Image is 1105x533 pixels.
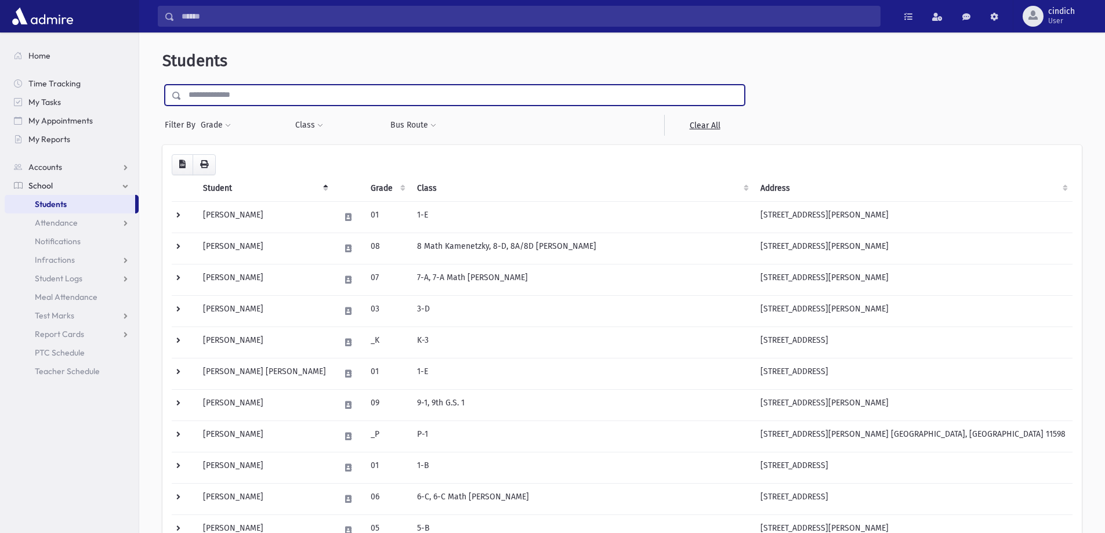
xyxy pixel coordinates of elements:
[753,295,1073,327] td: [STREET_ADDRESS][PERSON_NAME]
[410,483,753,514] td: 6-C, 6-C Math [PERSON_NAME]
[753,452,1073,483] td: [STREET_ADDRESS]
[364,358,410,389] td: 01
[753,483,1073,514] td: [STREET_ADDRESS]
[5,306,139,325] a: Test Marks
[35,273,82,284] span: Student Logs
[753,233,1073,264] td: [STREET_ADDRESS][PERSON_NAME]
[410,420,753,452] td: P-1
[35,217,78,228] span: Attendance
[364,420,410,452] td: _P
[9,5,76,28] img: AdmirePro
[364,483,410,514] td: 06
[165,119,200,131] span: Filter By
[28,134,70,144] span: My Reports
[5,325,139,343] a: Report Cards
[410,264,753,295] td: 7-A, 7-A Math [PERSON_NAME]
[410,358,753,389] td: 1-E
[410,295,753,327] td: 3-D
[5,46,139,65] a: Home
[364,389,410,420] td: 09
[35,366,100,376] span: Teacher Schedule
[364,175,410,202] th: Grade: activate to sort column ascending
[1048,16,1075,26] span: User
[35,310,74,321] span: Test Marks
[196,264,333,295] td: [PERSON_NAME]
[175,6,880,27] input: Search
[28,180,53,191] span: School
[5,93,139,111] a: My Tasks
[196,389,333,420] td: [PERSON_NAME]
[196,452,333,483] td: [PERSON_NAME]
[410,389,753,420] td: 9-1, 9th G.S. 1
[5,269,139,288] a: Student Logs
[35,347,85,358] span: PTC Schedule
[196,327,333,358] td: [PERSON_NAME]
[5,213,139,232] a: Attendance
[35,236,81,246] span: Notifications
[35,329,84,339] span: Report Cards
[5,232,139,251] a: Notifications
[35,292,97,302] span: Meal Attendance
[5,251,139,269] a: Infractions
[200,115,231,136] button: Grade
[364,233,410,264] td: 08
[5,362,139,380] a: Teacher Schedule
[390,115,437,136] button: Bus Route
[364,201,410,233] td: 01
[753,201,1073,233] td: [STREET_ADDRESS][PERSON_NAME]
[410,452,753,483] td: 1-B
[753,327,1073,358] td: [STREET_ADDRESS]
[28,50,50,61] span: Home
[196,483,333,514] td: [PERSON_NAME]
[5,195,135,213] a: Students
[28,115,93,126] span: My Appointments
[1048,7,1075,16] span: cindich
[753,420,1073,452] td: [STREET_ADDRESS][PERSON_NAME] [GEOGRAPHIC_DATA], [GEOGRAPHIC_DATA] 11598
[364,452,410,483] td: 01
[5,130,139,148] a: My Reports
[28,97,61,107] span: My Tasks
[295,115,324,136] button: Class
[5,74,139,93] a: Time Tracking
[5,343,139,362] a: PTC Schedule
[162,51,227,70] span: Students
[172,154,193,175] button: CSV
[196,175,333,202] th: Student: activate to sort column descending
[5,288,139,306] a: Meal Attendance
[35,255,75,265] span: Infractions
[196,420,333,452] td: [PERSON_NAME]
[410,327,753,358] td: K-3
[753,358,1073,389] td: [STREET_ADDRESS]
[5,111,139,130] a: My Appointments
[410,175,753,202] th: Class: activate to sort column ascending
[410,201,753,233] td: 1-E
[753,264,1073,295] td: [STREET_ADDRESS][PERSON_NAME]
[196,201,333,233] td: [PERSON_NAME]
[5,176,139,195] a: School
[753,175,1073,202] th: Address: activate to sort column ascending
[193,154,216,175] button: Print
[364,327,410,358] td: _K
[196,295,333,327] td: [PERSON_NAME]
[364,264,410,295] td: 07
[28,78,81,89] span: Time Tracking
[364,295,410,327] td: 03
[35,199,67,209] span: Students
[753,389,1073,420] td: [STREET_ADDRESS][PERSON_NAME]
[664,115,745,136] a: Clear All
[196,233,333,264] td: [PERSON_NAME]
[410,233,753,264] td: 8 Math Kamenetzky, 8-D, 8A/8D [PERSON_NAME]
[5,158,139,176] a: Accounts
[196,358,333,389] td: [PERSON_NAME] [PERSON_NAME]
[28,162,62,172] span: Accounts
